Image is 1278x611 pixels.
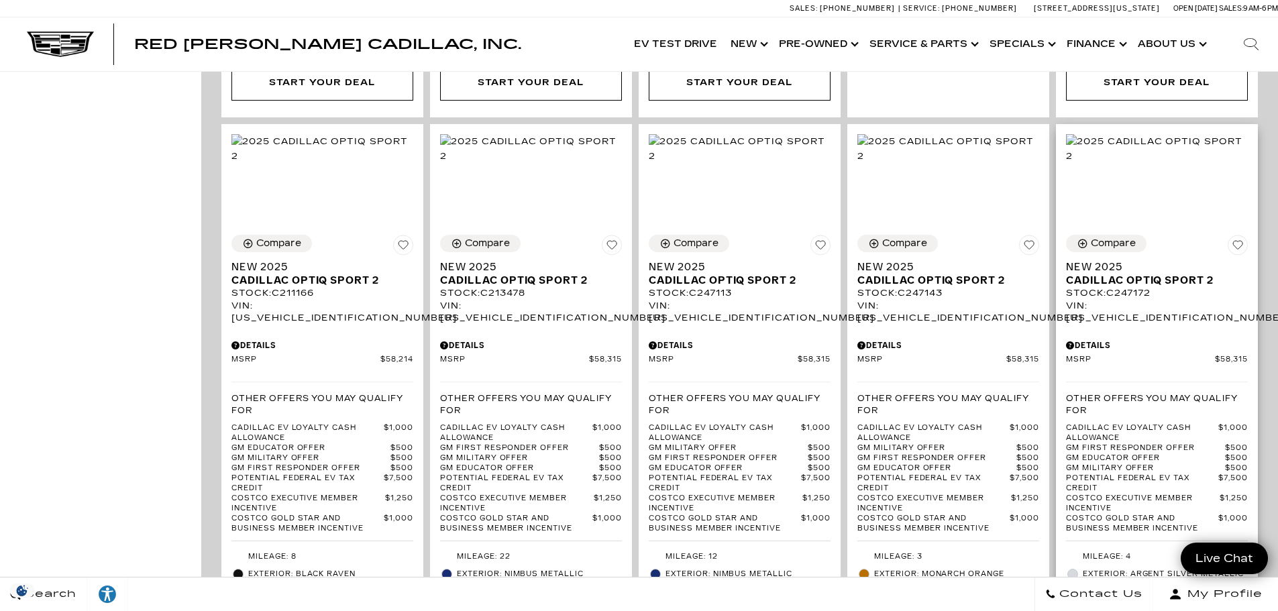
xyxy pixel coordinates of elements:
[820,4,895,13] span: [PHONE_NUMBER]
[87,584,127,604] div: Explore your accessibility options
[1219,4,1243,13] span: Sales:
[882,237,927,249] div: Compare
[857,392,1039,416] p: Other Offers You May Qualify For
[1010,514,1039,534] span: $1,000
[1218,474,1248,494] span: $7,500
[857,453,1016,463] span: GM First Responder Offer
[801,514,831,534] span: $1,000
[21,585,76,604] span: Search
[390,443,413,453] span: $500
[1181,543,1268,574] a: Live Chat
[1066,453,1248,463] a: GM Educator Offer $500
[1060,17,1131,71] a: Finance
[857,463,1016,474] span: GM Educator Offer
[649,443,831,453] a: GM Military Offer $500
[231,287,413,299] div: Stock : C211166
[649,134,831,164] img: 2025 Cadillac OPTIQ Sport 2
[802,494,831,514] span: $1,250
[1220,494,1248,514] span: $1,250
[269,75,375,90] div: Start Your Deal
[857,355,1039,365] a: MSRP $58,315
[857,423,1039,443] a: Cadillac EV Loyalty Cash Allowance $1,000
[649,235,729,252] button: Compare Vehicle
[808,443,831,453] span: $500
[231,274,403,287] span: Cadillac OPTIQ Sport 2
[649,474,831,494] a: Potential Federal EV Tax Credit $7,500
[1224,17,1278,71] div: Search
[857,339,1039,351] div: Pricing Details - New 2025 Cadillac OPTIQ Sport 2
[231,453,390,463] span: GM Military Offer
[440,355,622,365] a: MSRP $58,315
[857,474,1039,494] a: Potential Federal EV Tax Credit $7,500
[589,355,622,365] span: $58,315
[231,514,384,534] span: Costco Gold Star and Business Member Incentive
[1019,235,1039,260] button: Save Vehicle
[808,463,831,474] span: $500
[440,64,622,101] div: Start Your Deal
[390,453,413,463] span: $500
[1066,514,1218,534] span: Costco Gold Star and Business Member Incentive
[1066,355,1248,365] a: MSRP $58,315
[665,567,831,581] span: Exterior: Nimbus Metallic
[440,423,592,443] span: Cadillac EV Loyalty Cash Allowance
[857,274,1029,287] span: Cadillac OPTIQ Sport 2
[1066,494,1220,514] span: Costco Executive Member Incentive
[857,423,1010,443] span: Cadillac EV Loyalty Cash Allowance
[1225,453,1248,463] span: $500
[1034,577,1153,611] a: Contact Us
[393,235,413,260] button: Save Vehicle
[231,355,380,365] span: MSRP
[1066,463,1225,474] span: GM Military Offer
[384,514,413,534] span: $1,000
[1243,4,1278,13] span: 9 AM-6 PM
[1066,134,1248,164] img: 2025 Cadillac OPTIQ Sport 2
[440,134,622,164] img: 2025 Cadillac OPTIQ Sport 2
[231,463,413,474] a: GM First Responder Offer $500
[649,514,801,534] span: Costco Gold Star and Business Member Incentive
[1228,235,1248,260] button: Save Vehicle
[440,443,599,453] span: GM First Responder Offer
[686,75,792,90] div: Start Your Deal
[1091,237,1136,249] div: Compare
[857,463,1039,474] a: GM Educator Offer $500
[231,392,413,416] p: Other Offers You May Qualify For
[649,423,801,443] span: Cadillac EV Loyalty Cash Allowance
[134,38,521,51] a: Red [PERSON_NAME] Cadillac, Inc.
[440,548,622,565] li: Mileage: 22
[649,355,798,365] span: MSRP
[599,463,622,474] span: $500
[1218,423,1248,443] span: $1,000
[857,235,938,252] button: Compare Vehicle
[874,567,1039,581] span: Exterior: Monarch Orange
[592,474,622,494] span: $7,500
[390,463,413,474] span: $500
[1016,443,1039,453] span: $500
[1218,514,1248,534] span: $1,000
[790,5,898,12] a: Sales: [PHONE_NUMBER]
[1066,443,1225,453] span: GM First Responder Offer
[857,260,1039,287] a: New 2025Cadillac OPTIQ Sport 2
[231,443,413,453] a: GM Educator Offer $500
[772,17,863,71] a: Pre-Owned
[231,453,413,463] a: GM Military Offer $500
[627,17,724,71] a: EV Test Drive
[1066,235,1147,252] button: Compare Vehicle
[1066,392,1248,416] p: Other Offers You May Qualify For
[857,443,1016,453] span: GM Military Offer
[1083,567,1248,581] span: Exterior: Argent Silver Metallic
[857,474,1010,494] span: Potential Federal EV Tax Credit
[256,237,301,249] div: Compare
[231,474,413,494] a: Potential Federal EV Tax Credit $7,500
[599,443,622,453] span: $500
[7,584,38,598] img: Opt-Out Icon
[857,514,1039,534] a: Costco Gold Star and Business Member Incentive $1,000
[1010,423,1039,443] span: $1,000
[649,260,831,287] a: New 2025Cadillac OPTIQ Sport 2
[27,32,94,57] a: Cadillac Dark Logo with Cadillac White Text
[248,567,413,581] span: Exterior: Black Raven
[1066,514,1248,534] a: Costco Gold Star and Business Member Incentive $1,000
[231,514,413,534] a: Costco Gold Star and Business Member Incentive $1,000
[7,584,38,598] section: Click to Open Cookie Consent Modal
[440,453,622,463] a: GM Military Offer $500
[440,235,521,252] button: Compare Vehicle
